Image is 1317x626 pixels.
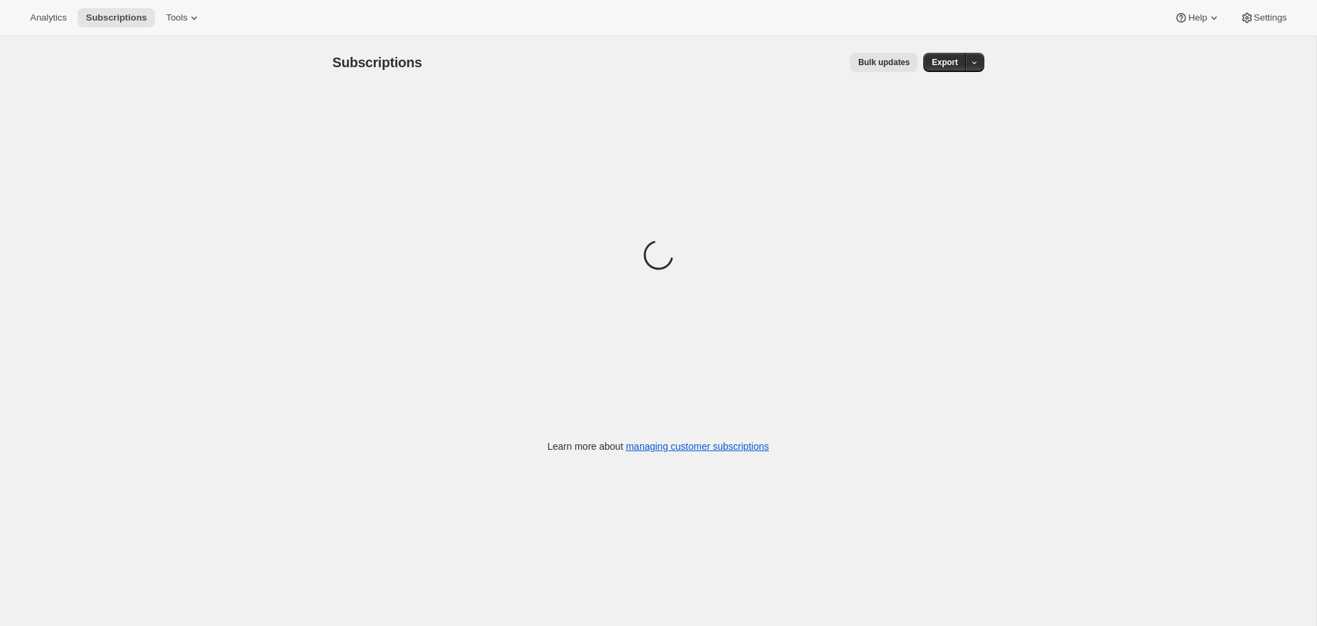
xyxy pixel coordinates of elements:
button: Settings [1232,8,1295,27]
button: Tools [158,8,209,27]
span: Settings [1254,12,1287,23]
span: Tools [166,12,187,23]
button: Subscriptions [78,8,155,27]
button: Analytics [22,8,75,27]
span: Subscriptions [86,12,147,23]
span: Analytics [30,12,67,23]
span: Help [1188,12,1207,23]
span: Export [932,57,958,68]
button: Export [923,53,966,72]
span: Bulk updates [858,57,910,68]
button: Help [1166,8,1229,27]
a: managing customer subscriptions [626,441,769,452]
span: Subscriptions [333,55,423,70]
p: Learn more about [547,440,769,453]
button: Bulk updates [850,53,918,72]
